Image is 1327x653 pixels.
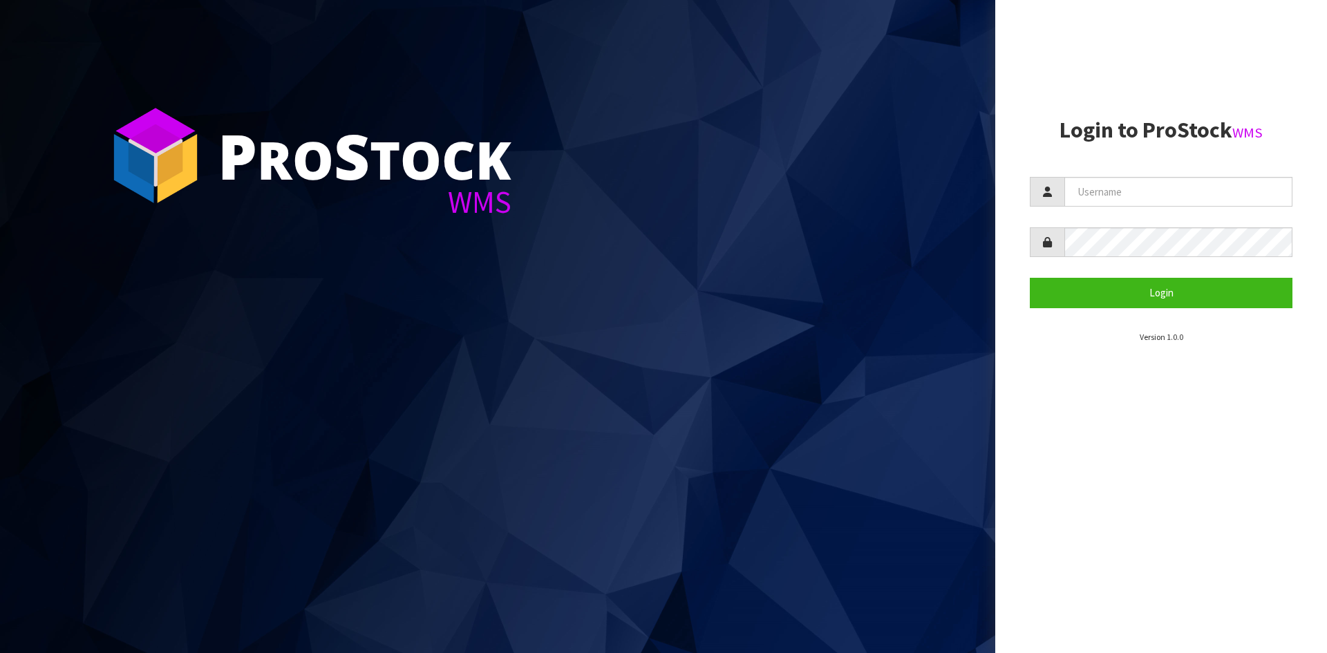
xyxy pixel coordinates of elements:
[1064,177,1292,207] input: Username
[218,187,511,218] div: WMS
[104,104,207,207] img: ProStock Cube
[1232,124,1263,142] small: WMS
[1140,332,1183,342] small: Version 1.0.0
[1030,118,1292,142] h2: Login to ProStock
[334,113,370,198] span: S
[218,124,511,187] div: ro tock
[218,113,257,198] span: P
[1030,278,1292,307] button: Login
